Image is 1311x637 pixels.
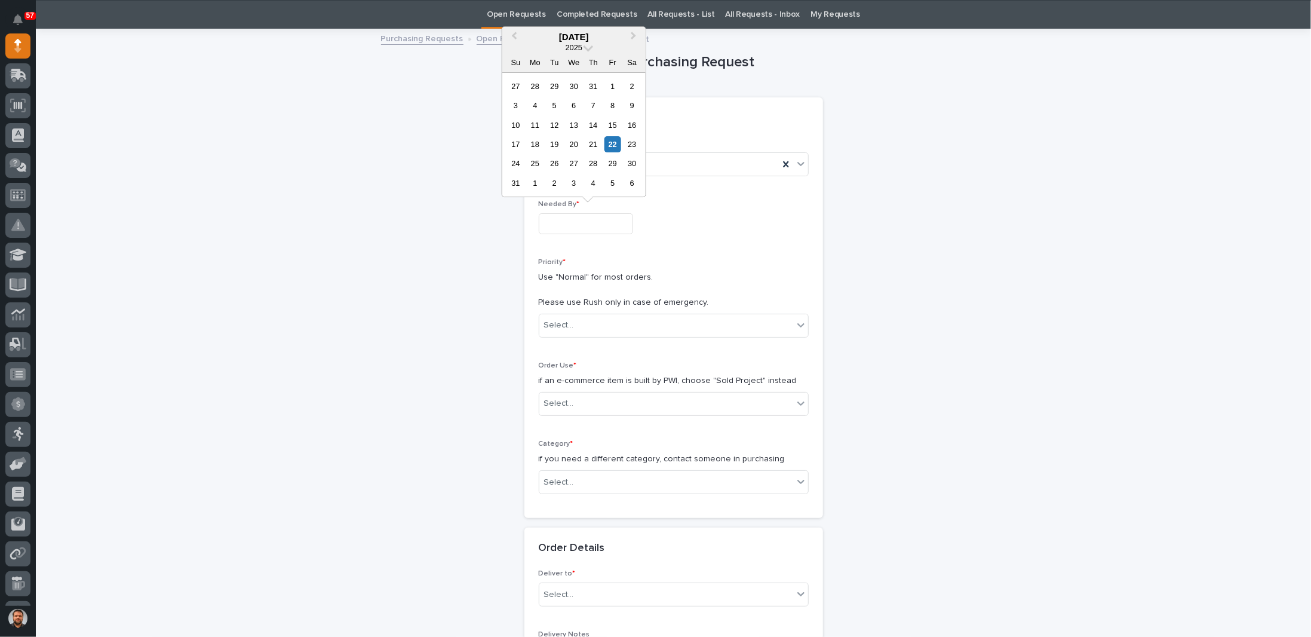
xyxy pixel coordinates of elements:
[566,97,582,114] div: Choose Wednesday, August 6th, 2025
[527,136,543,152] div: Choose Monday, August 18th, 2025
[604,78,621,94] div: Choose Friday, August 1st, 2025
[508,117,524,133] div: Choose Sunday, August 10th, 2025
[624,156,640,172] div: Choose Saturday, August 30th, 2025
[527,78,543,94] div: Choose Monday, July 28th, 2025
[585,136,601,152] div: Choose Thursday, August 21st, 2025
[566,78,582,94] div: Choose Wednesday, July 30th, 2025
[604,136,621,152] div: Choose Friday, August 22nd, 2025
[539,201,580,208] span: Needed By
[625,28,644,47] button: Next Month
[524,54,823,71] h1: New Purchasing Request
[539,362,577,369] span: Order Use
[624,54,640,71] div: Sa
[546,136,563,152] div: Choose Tuesday, August 19th, 2025
[546,117,563,133] div: Choose Tuesday, August 12th, 2025
[585,54,601,71] div: Th
[566,43,582,52] span: 2025
[604,156,621,172] div: Choose Friday, August 29th, 2025
[508,78,524,94] div: Choose Sunday, July 27th, 2025
[508,97,524,114] div: Choose Sunday, August 3rd, 2025
[624,97,640,114] div: Choose Saturday, August 9th, 2025
[546,97,563,114] div: Choose Tuesday, August 5th, 2025
[544,397,574,410] div: Select...
[546,54,563,71] div: Tu
[502,32,646,42] div: [DATE]
[539,440,573,448] span: Category
[585,175,601,191] div: Choose Thursday, September 4th, 2025
[527,175,543,191] div: Choose Monday, September 1st, 2025
[5,606,30,631] button: users-avatar
[26,11,34,20] p: 57
[624,117,640,133] div: Choose Saturday, August 16th, 2025
[604,117,621,133] div: Choose Friday, August 15th, 2025
[527,117,543,133] div: Choose Monday, August 11th, 2025
[566,175,582,191] div: Choose Wednesday, September 3rd, 2025
[566,156,582,172] div: Choose Wednesday, August 27th, 2025
[566,54,582,71] div: We
[810,1,860,29] a: My Requests
[527,97,543,114] div: Choose Monday, August 4th, 2025
[15,14,30,33] div: Notifications57
[604,97,621,114] div: Choose Friday, August 8th, 2025
[585,78,601,94] div: Choose Thursday, July 31st, 2025
[604,54,621,71] div: Fr
[726,1,800,29] a: All Requests - Inbox
[624,136,640,152] div: Choose Saturday, August 23rd, 2025
[527,156,543,172] div: Choose Monday, August 25th, 2025
[539,375,809,387] p: if an e-commerce item is built by PWI, choose "Sold Project" instead
[544,589,574,601] div: Select...
[544,476,574,489] div: Select...
[624,175,640,191] div: Choose Saturday, September 6th, 2025
[508,136,524,152] div: Choose Sunday, August 17th, 2025
[585,97,601,114] div: Choose Thursday, August 7th, 2025
[477,31,538,45] a: Open Requests
[624,78,640,94] div: Choose Saturday, August 2nd, 2025
[5,7,30,32] button: Notifications
[546,78,563,94] div: Choose Tuesday, July 29th, 2025
[604,175,621,191] div: Choose Friday, September 5th, 2025
[566,117,582,133] div: Choose Wednesday, August 13th, 2025
[506,76,641,193] div: month 2025-08
[566,136,582,152] div: Choose Wednesday, August 20th, 2025
[508,175,524,191] div: Choose Sunday, August 31st, 2025
[539,542,605,555] h2: Order Details
[557,1,637,29] a: Completed Requests
[539,271,809,308] p: Use "Normal" for most orders. Please use Rush only in case of emergency.
[585,156,601,172] div: Choose Thursday, August 28th, 2025
[381,31,463,45] a: Purchasing Requests
[539,453,809,465] p: if you need a different category, contact someone in purchasing
[508,54,524,71] div: Su
[508,156,524,172] div: Choose Sunday, August 24th, 2025
[544,319,574,332] div: Select...
[546,156,563,172] div: Choose Tuesday, August 26th, 2025
[503,28,523,47] button: Previous Month
[539,570,576,577] span: Deliver to
[539,259,566,266] span: Priority
[647,1,714,29] a: All Requests - List
[487,1,546,29] a: Open Requests
[585,117,601,133] div: Choose Thursday, August 14th, 2025
[527,54,543,71] div: Mo
[546,175,563,191] div: Choose Tuesday, September 2nd, 2025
